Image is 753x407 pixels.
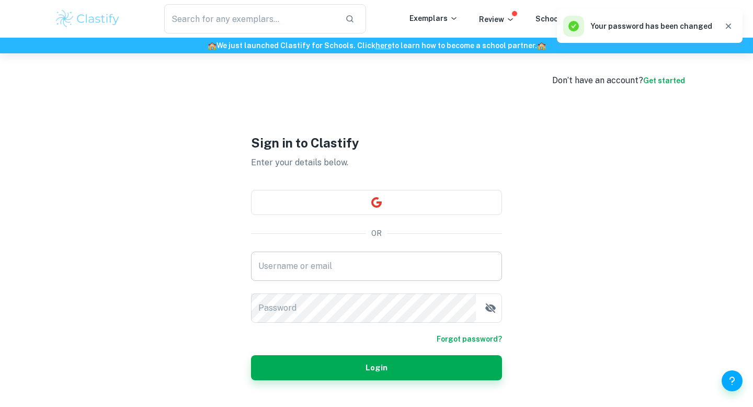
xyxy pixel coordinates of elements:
[479,14,515,25] p: Review
[563,16,712,37] div: Your password has been changed
[409,13,458,24] p: Exemplars
[437,333,502,345] a: Forgot password?
[535,15,565,23] a: Schools
[722,370,743,391] button: Help and Feedback
[643,76,685,85] a: Get started
[552,74,685,87] div: Don’t have an account?
[2,40,751,51] h6: We just launched Clastify for Schools. Click to learn how to become a school partner.
[54,8,121,29] img: Clastify logo
[251,156,502,169] p: Enter your details below.
[251,355,502,380] button: Login
[251,133,502,152] h1: Sign in to Clastify
[375,41,392,50] a: here
[537,41,546,50] span: 🏫
[164,4,337,33] input: Search for any exemplars...
[208,41,216,50] span: 🏫
[371,228,382,239] p: OR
